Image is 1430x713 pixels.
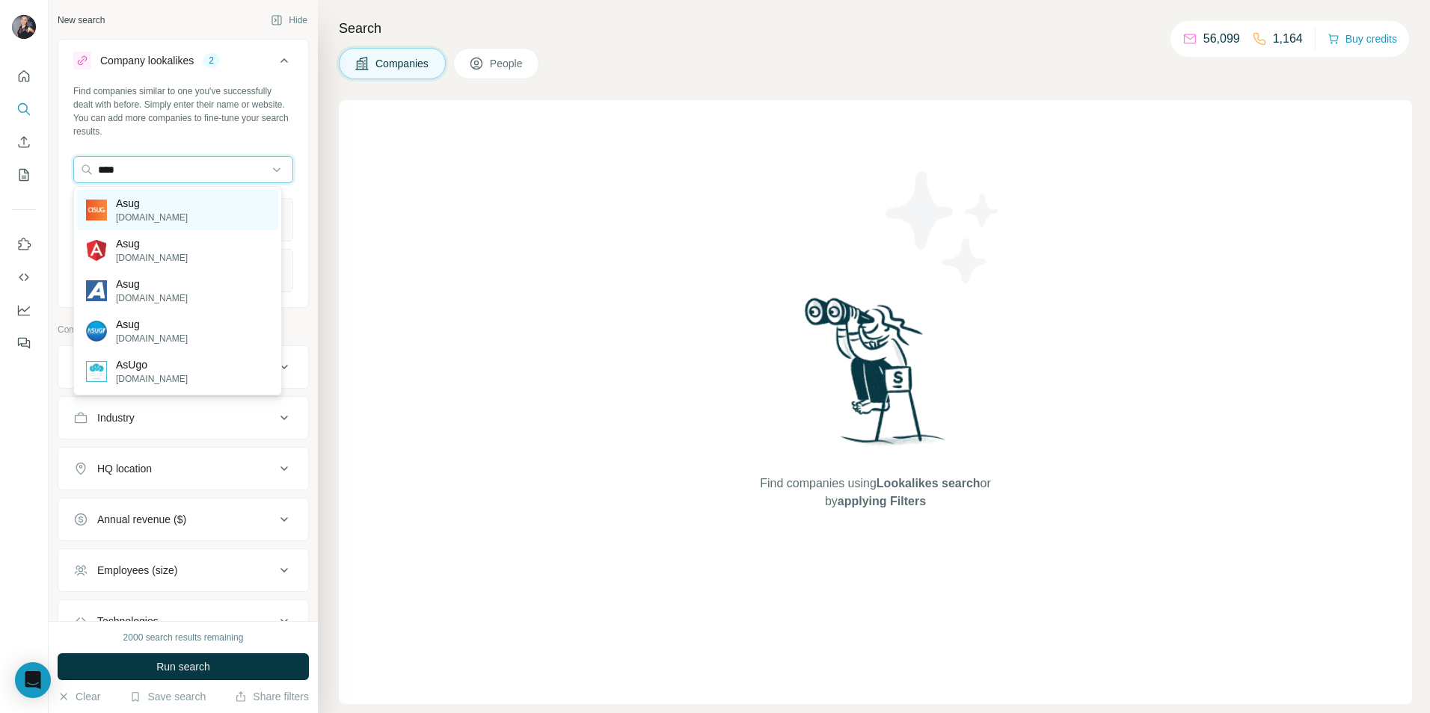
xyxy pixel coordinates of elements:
div: Open Intercom Messenger [15,662,51,698]
p: AsUgo [116,357,188,372]
button: Company [58,349,308,385]
p: [DOMAIN_NAME] [116,211,188,224]
div: Find companies similar to one you've successfully dealt with before. Simply enter their name or w... [73,84,293,138]
img: Asug [86,240,107,261]
img: Surfe Illustration - Woman searching with binoculars [798,294,954,460]
p: Company information [58,323,309,336]
img: Surfe Illustration - Stars [876,160,1010,294]
div: Employees (size) [97,563,177,578]
button: Run search [58,653,309,680]
button: Enrich CSV [12,129,36,155]
img: Asug [86,200,107,220]
p: [DOMAIN_NAME] [116,332,188,345]
button: Clear [58,689,100,704]
button: HQ location [58,451,308,487]
div: New search [58,13,105,27]
button: Use Surfe API [12,264,36,291]
button: Search [12,96,36,123]
button: Annual revenue ($) [58,501,308,537]
div: HQ location [97,461,152,476]
button: Industry [58,400,308,436]
img: AsUgo [86,361,107,382]
button: Quick start [12,63,36,90]
button: Technologies [58,603,308,639]
span: Find companies using or by [755,475,995,510]
button: Share filters [235,689,309,704]
button: Save search [129,689,206,704]
span: Lookalikes search [877,477,981,490]
p: [DOMAIN_NAME] [116,372,188,386]
span: applying Filters [838,495,926,507]
div: Industry [97,410,135,425]
div: 2 [203,54,220,67]
img: Asug [86,280,107,301]
button: Buy credits [1328,28,1397,49]
p: Asug [116,236,188,251]
p: 1,164 [1273,30,1303,48]
button: Dashboard [12,297,36,324]
div: Annual revenue ($) [97,512,186,527]
span: Companies [375,56,430,71]
p: Asug [116,317,188,332]
button: Use Surfe on LinkedIn [12,231,36,258]
img: Avatar [12,15,36,39]
div: Company lookalikes [100,53,194,68]
div: 2000 search results remaining [123,631,244,644]
button: Hide [260,9,318,31]
button: Company lookalikes2 [58,43,308,84]
span: Run search [156,659,210,674]
div: Technologies [97,614,159,629]
button: My lists [12,161,36,188]
p: Asug [116,196,188,211]
p: 56,099 [1203,30,1240,48]
img: Asug [86,321,107,342]
p: [DOMAIN_NAME] [116,251,188,265]
p: [DOMAIN_NAME] [116,291,188,305]
button: Employees (size) [58,552,308,588]
p: Asug [116,277,188,291]
button: Feedback [12,330,36,356]
h4: Search [339,18,1412,39]
span: People [490,56,524,71]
